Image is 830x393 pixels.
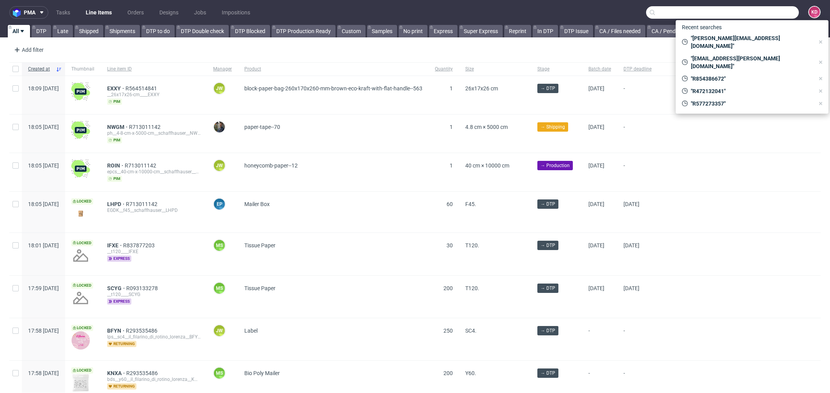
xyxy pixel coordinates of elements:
[107,291,201,298] div: __t120____SCYG
[465,201,476,207] span: F45.
[107,248,201,255] div: __t120____IFXE
[71,240,93,246] span: Locked
[540,162,570,169] span: → Production
[107,92,201,98] div: __26x17x26-cm____EXXY
[71,159,90,178] img: wHgJFi1I6lmhQAAAABJRU5ErkJggg==
[9,6,48,19] button: pma
[647,25,688,37] a: CA / Pending
[465,242,479,248] span: T120.
[107,169,201,175] div: epcs__40-cm-x-10000-cm__schaffhauser__ROIN
[214,83,225,94] figcaption: JW
[71,246,90,265] img: no_design.png
[125,85,159,92] a: R564514841
[688,55,814,70] span: "[EMAIL_ADDRESS][PERSON_NAME][DOMAIN_NAME]"
[443,370,453,376] span: 200
[465,85,498,92] span: 26x17x26 cm
[465,162,509,169] span: 40 cm × 10000 cm
[533,25,558,37] a: In DTP
[443,328,453,334] span: 250
[450,124,453,130] span: 1
[176,25,229,37] a: DTP Double check
[129,124,162,130] a: R713011142
[595,25,645,37] a: CA / Files needed
[28,85,59,92] span: 18:09 [DATE]
[107,285,126,291] a: SCYG
[125,162,158,169] span: R713011142
[107,341,136,347] span: returning
[588,162,604,169] span: [DATE]
[8,25,30,37] a: All
[588,85,604,92] span: [DATE]
[81,6,117,19] a: Line Items
[107,201,126,207] a: LHPD
[126,285,159,291] a: R093133278
[71,331,90,350] img: version_two_editor_design
[28,162,59,169] span: 18:05 [DATE]
[214,240,225,251] figcaption: MS
[107,162,125,169] a: ROIN
[107,176,122,182] span: pim
[28,242,59,248] span: 18:01 [DATE]
[459,25,503,37] a: Super Express
[244,66,422,72] span: Product
[28,285,59,291] span: 17:59 [DATE]
[107,328,126,334] a: BFYN
[189,6,211,19] a: Jobs
[71,82,90,101] img: wHgJFi1I6lmhQAAAABJRU5ErkJggg==
[155,6,183,19] a: Designs
[540,285,555,292] span: → DTP
[450,162,453,169] span: 1
[688,34,814,50] span: "[PERSON_NAME][EMAIL_ADDRESS][DOMAIN_NAME]"
[107,298,131,305] span: express
[107,124,129,130] a: NWGM
[32,25,51,37] a: DTP
[71,374,90,392] img: data
[13,8,24,17] img: logo
[126,370,159,376] a: R293535486
[214,199,225,210] figcaption: EP
[53,25,73,37] a: Late
[214,325,225,336] figcaption: JW
[213,66,232,72] span: Manager
[74,25,103,37] a: Shipped
[28,370,59,376] span: 17:58 [DATE]
[244,85,422,92] span: block-paper-bag-260x170x260-mm-brown-eco-kraft-with-flat-handle--563
[337,25,366,37] a: Custom
[540,85,555,92] span: → DTP
[244,328,258,334] span: Label
[126,201,159,207] a: R713011142
[214,283,225,294] figcaption: MS
[588,285,604,291] span: [DATE]
[540,242,555,249] span: → DTP
[141,25,175,37] a: DTP to do
[107,376,201,382] div: bds__y60__il_filarino_di_rotino_lorenza__KNXA
[244,162,298,169] span: honeycomb-paper--12
[123,242,156,248] a: R837877203
[688,87,814,95] span: "R472132041"
[71,325,93,331] span: Locked
[107,383,136,389] span: returning
[28,124,59,130] span: 18:05 [DATE]
[447,201,453,207] span: 60
[244,201,270,207] span: Mailer Box
[623,285,639,291] span: [DATE]
[217,6,255,19] a: Impositions
[367,25,397,37] a: Samples
[107,242,123,248] span: IFXE
[588,201,604,207] span: [DATE]
[107,256,131,262] span: express
[540,327,555,334] span: → DTP
[688,100,814,108] span: "R577273357"
[447,242,453,248] span: 30
[429,25,457,37] a: Express
[214,368,225,379] figcaption: MS
[71,66,95,72] span: Thumbnail
[623,85,652,105] span: -
[123,6,148,19] a: Orders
